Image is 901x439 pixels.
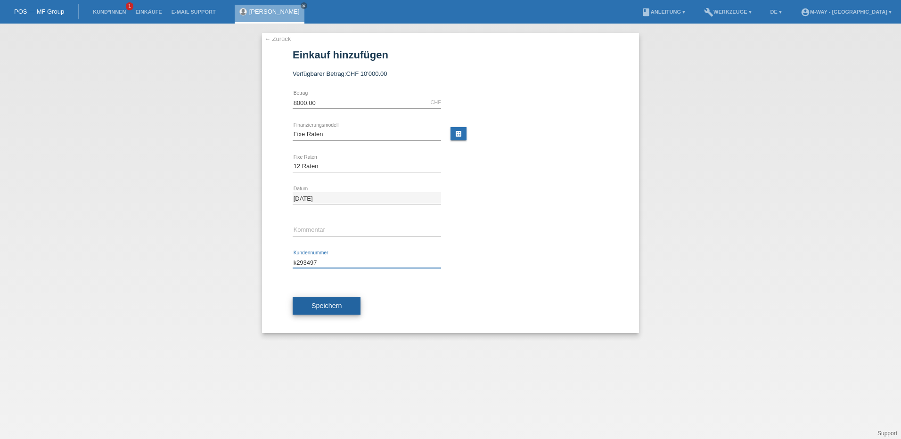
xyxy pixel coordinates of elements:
i: close [302,3,306,8]
h1: Einkauf hinzufügen [293,49,608,61]
a: calculate [450,127,467,140]
a: POS — MF Group [14,8,64,15]
button: Speichern [293,297,360,315]
a: close [301,2,307,9]
a: buildWerkzeuge ▾ [699,9,756,15]
i: calculate [455,130,462,138]
a: DE ▾ [766,9,786,15]
i: book [641,8,651,17]
a: Support [877,430,897,437]
a: ← Zurück [264,35,291,42]
i: account_circle [801,8,810,17]
span: CHF 10'000.00 [346,70,387,77]
a: Einkäufe [131,9,166,15]
a: account_circlem-way - [GEOGRAPHIC_DATA] ▾ [796,9,896,15]
a: E-Mail Support [167,9,221,15]
span: Speichern [311,302,342,309]
i: build [704,8,713,17]
a: Kund*innen [88,9,131,15]
span: 1 [126,2,133,10]
a: bookAnleitung ▾ [637,9,690,15]
a: [PERSON_NAME] [249,8,300,15]
div: Verfügbarer Betrag: [293,70,608,77]
div: CHF [430,99,441,105]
